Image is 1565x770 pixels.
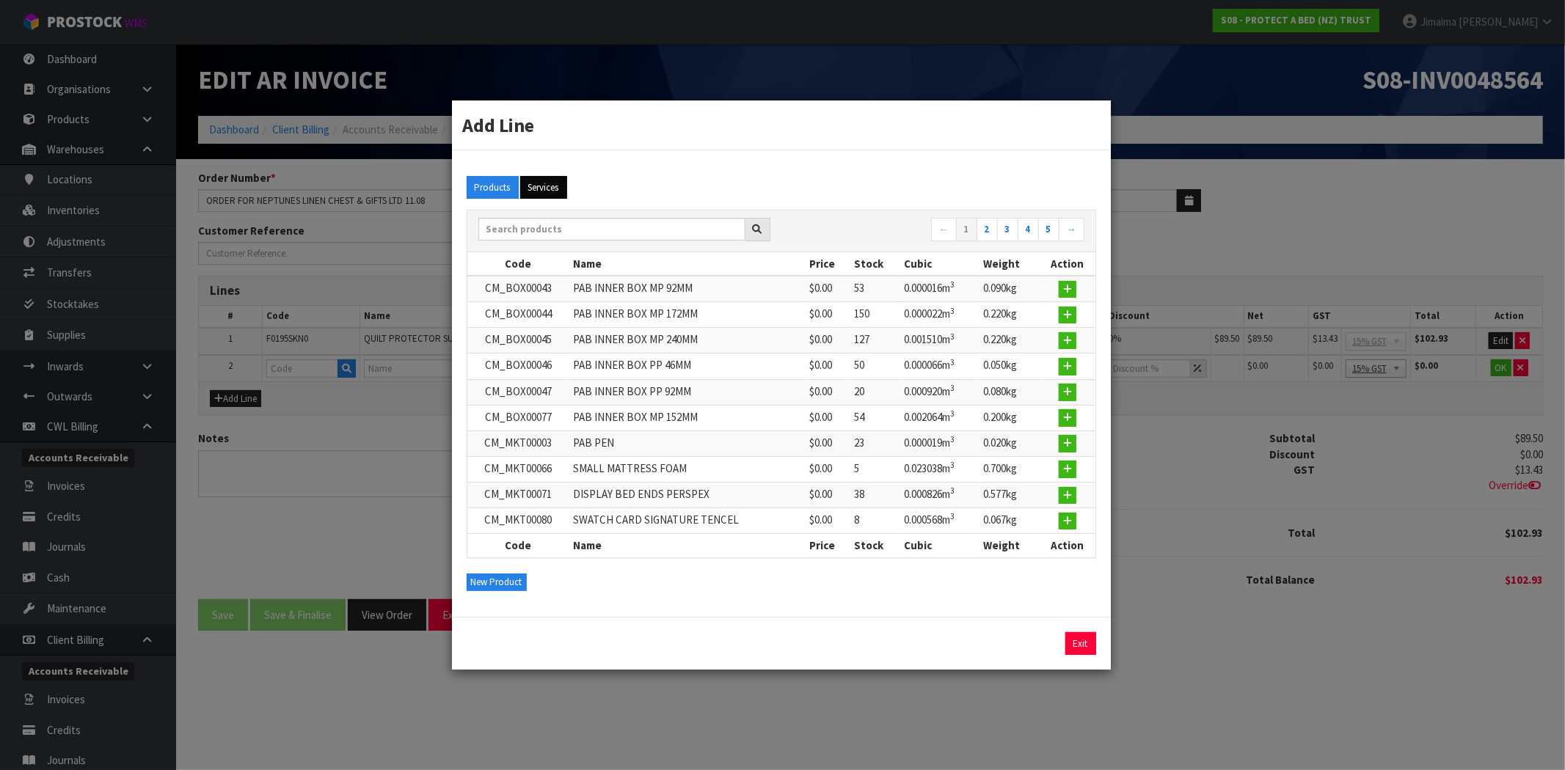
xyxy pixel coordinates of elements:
td: $0.00 [806,353,850,379]
td: 0.700kg [980,456,1040,482]
a: Exit [1065,632,1096,656]
th: Weight [980,534,1040,557]
td: 0.080kg [980,379,1040,405]
td: PAB INNER BOX PP 46MM [569,353,806,379]
a: 1 [956,218,977,241]
td: $0.00 [806,456,850,482]
td: 20 [850,379,900,405]
td: PAB INNER BOX MP 92MM [569,276,806,302]
th: Action [1040,534,1095,557]
td: 0.067kg [980,508,1040,534]
th: Name [569,534,806,557]
td: 53 [850,276,900,302]
td: CM_MKT00003 [467,430,569,456]
td: 50 [850,353,900,379]
td: 0.002064m [901,405,980,430]
td: 0.023038m [901,456,980,482]
td: $0.00 [806,508,850,534]
sup: 3 [951,511,955,521]
td: CM_MKT00066 [467,456,569,482]
th: Price [806,534,850,557]
td: CM_BOX00046 [467,353,569,379]
td: PAB INNER BOX MP 172MM [569,302,806,328]
button: Products [467,176,519,199]
td: 5 [850,456,900,482]
td: $0.00 [806,328,850,353]
td: CM_MKT00080 [467,508,569,534]
th: Name [569,252,806,276]
th: Price [806,252,850,276]
td: 0.000568m [901,508,980,534]
td: 0.200kg [980,405,1040,430]
td: CM_BOX00043 [467,276,569,302]
td: $0.00 [806,405,850,430]
td: CM_MKT00071 [467,482,569,507]
a: 4 [1018,218,1039,241]
td: PAB PEN [569,430,806,456]
th: Cubic [901,252,980,276]
td: $0.00 [806,276,850,302]
td: 0.220kg [980,328,1040,353]
td: 0.577kg [980,482,1040,507]
td: 0.000016m [901,276,980,302]
sup: 3 [951,408,955,419]
td: $0.00 [806,430,850,456]
sup: 3 [951,485,955,496]
td: $0.00 [806,379,850,405]
td: PAB INNER BOX MP 152MM [569,405,806,430]
a: → [1059,218,1084,241]
th: Cubic [901,534,980,557]
td: CM_BOX00047 [467,379,569,405]
sup: 3 [951,383,955,393]
sup: 3 [951,331,955,342]
td: $0.00 [806,482,850,507]
td: 0.220kg [980,302,1040,328]
td: 0.000022m [901,302,980,328]
td: $0.00 [806,302,850,328]
td: 0.050kg [980,353,1040,379]
td: CM_BOX00077 [467,405,569,430]
td: CM_BOX00044 [467,302,569,328]
sup: 3 [951,279,955,290]
button: New Product [467,573,527,591]
td: 54 [850,405,900,430]
td: 0.000066m [901,353,980,379]
td: PAB INNER BOX PP 92MM [569,379,806,405]
sup: 3 [951,434,955,444]
td: 0.001510m [901,328,980,353]
a: 2 [977,218,998,241]
h3: Add Line [463,111,1100,139]
td: 23 [850,430,900,456]
td: SMALL MATTRESS FOAM [569,456,806,482]
td: 0.000920m [901,379,980,405]
input: Search products [478,218,745,241]
button: Services [520,176,567,199]
td: 0.000826m [901,482,980,507]
td: 127 [850,328,900,353]
sup: 3 [951,306,955,316]
td: 150 [850,302,900,328]
td: 38 [850,482,900,507]
sup: 3 [951,460,955,470]
td: 0.020kg [980,430,1040,456]
td: 8 [850,508,900,534]
td: SWATCH CARD SIGNATURE TENCEL [569,508,806,534]
sup: 3 [951,357,955,367]
td: 0.090kg [980,276,1040,302]
td: PAB INNER BOX MP 240MM [569,328,806,353]
td: 0.000019m [901,430,980,456]
th: Code [467,252,569,276]
th: Weight [980,252,1040,276]
a: ← [931,218,957,241]
td: DISPLAY BED ENDS PERSPEX [569,482,806,507]
td: CM_BOX00045 [467,328,569,353]
th: Stock [850,252,900,276]
nav: Page navigation [792,218,1084,243]
th: Code [467,534,569,557]
th: Stock [850,534,900,557]
th: Action [1040,252,1095,276]
a: 5 [1038,218,1059,241]
a: 3 [997,218,1018,241]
